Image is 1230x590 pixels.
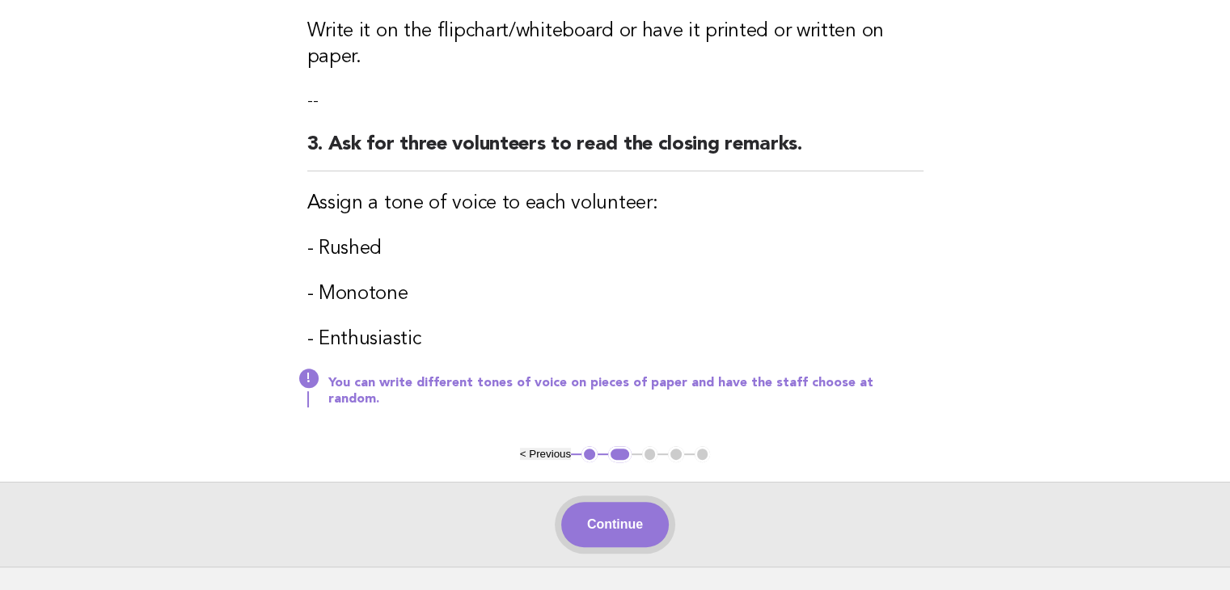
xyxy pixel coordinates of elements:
button: < Previous [520,448,571,460]
h3: Assign a tone of voice to each volunteer: [307,191,924,217]
h3: - Monotone [307,281,924,307]
h2: 3. Ask for three volunteers to read the closing remarks. [307,132,924,171]
h3: Write it on the flipchart/whiteboard or have it printed or written on paper. [307,19,924,70]
p: You can write different tones of voice on pieces of paper and have the staff choose at random. [328,375,924,407]
button: 2 [608,446,632,462]
button: Continue [561,502,669,547]
button: 1 [581,446,598,462]
h3: - Enthusiastic [307,327,924,352]
h3: - Rushed [307,236,924,262]
p: -- [307,90,924,112]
